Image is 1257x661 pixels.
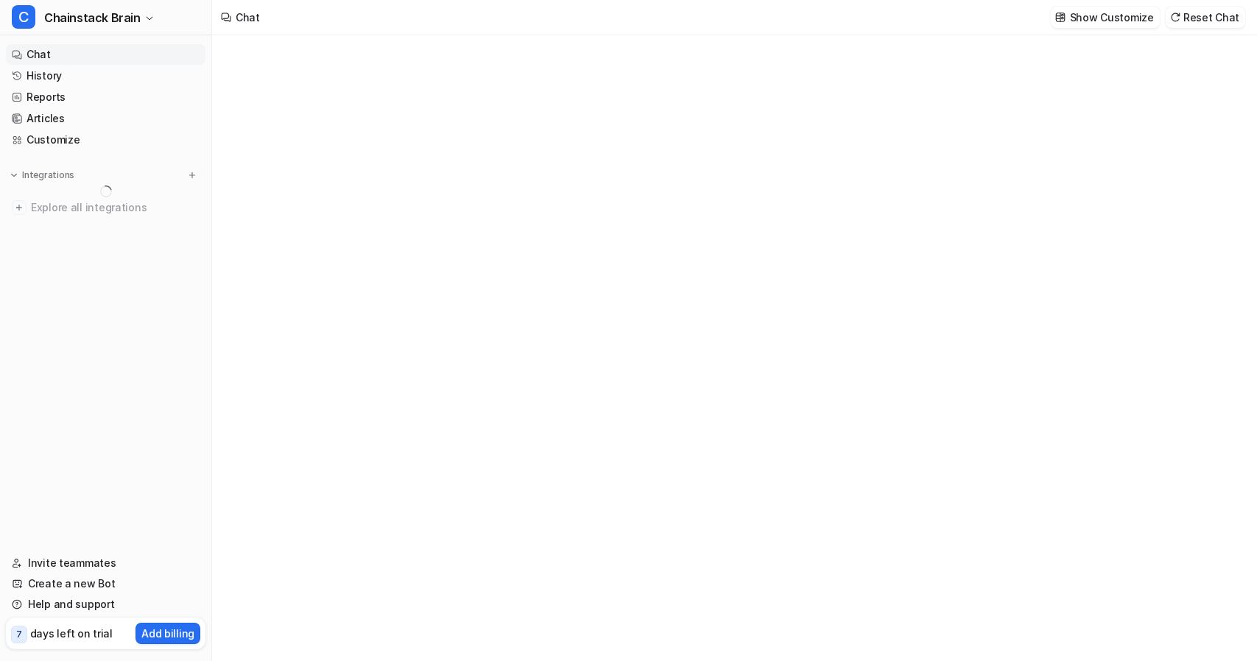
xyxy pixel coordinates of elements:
p: days left on trial [30,626,113,641]
p: Add billing [141,626,194,641]
span: Chainstack Brain [44,7,141,28]
a: Customize [6,130,205,150]
p: Integrations [22,169,74,181]
a: Reports [6,87,205,107]
a: Help and support [6,594,205,615]
a: Create a new Bot [6,573,205,594]
div: Chat [236,10,260,25]
a: Explore all integrations [6,197,205,218]
a: Invite teammates [6,553,205,573]
span: Explore all integrations [31,196,200,219]
img: customize [1055,12,1066,23]
span: C [12,5,35,29]
a: History [6,66,205,86]
p: Show Customize [1070,10,1154,25]
a: Chat [6,44,205,65]
button: Reset Chat [1166,7,1245,28]
button: Add billing [135,623,200,644]
img: explore all integrations [12,200,27,215]
img: reset [1170,12,1180,23]
img: menu_add.svg [187,170,197,180]
a: Articles [6,108,205,129]
img: expand menu [9,170,19,180]
p: 7 [16,628,22,641]
button: Show Customize [1051,7,1160,28]
button: Integrations [6,168,79,183]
